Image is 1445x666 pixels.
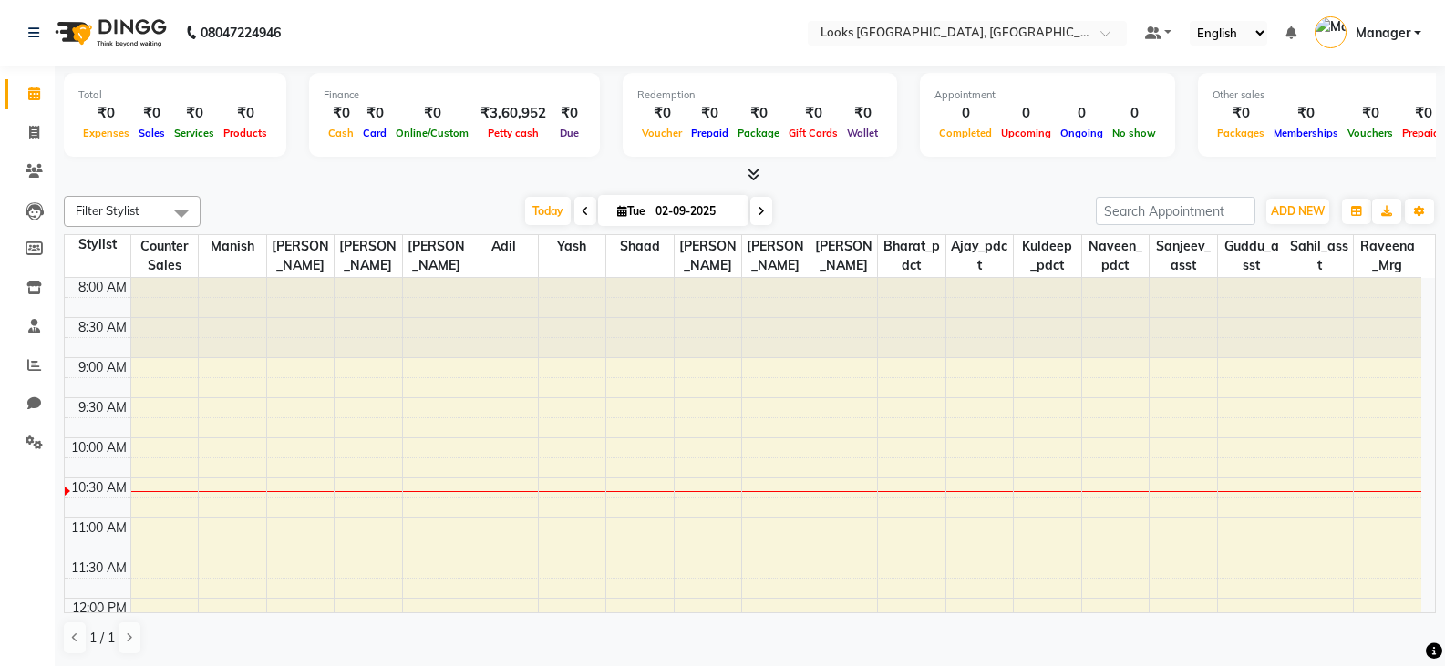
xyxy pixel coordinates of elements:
[1108,127,1161,139] span: No show
[335,235,402,277] span: [PERSON_NAME]
[78,127,134,139] span: Expenses
[810,235,878,277] span: [PERSON_NAME]
[1213,103,1269,124] div: ₹0
[650,198,741,225] input: 2025-09-02
[1271,204,1325,218] span: ADD NEW
[637,103,686,124] div: ₹0
[199,235,266,258] span: Manish
[934,103,996,124] div: 0
[131,235,199,277] span: Counter Sales
[75,318,130,337] div: 8:30 AM
[1056,103,1108,124] div: 0
[219,127,272,139] span: Products
[170,103,219,124] div: ₹0
[358,127,391,139] span: Card
[1285,235,1353,277] span: Sahil_asst
[358,103,391,124] div: ₹0
[1269,127,1343,139] span: Memberships
[67,558,130,578] div: 11:30 AM
[75,278,130,297] div: 8:00 AM
[539,235,606,258] span: Yash
[1150,235,1217,277] span: Sanjeev_asst
[1213,127,1269,139] span: Packages
[267,235,335,277] span: [PERSON_NAME]
[637,127,686,139] span: Voucher
[996,103,1056,124] div: 0
[606,235,674,258] span: Shaad
[1096,197,1255,225] input: Search Appointment
[934,87,1161,103] div: Appointment
[67,478,130,497] div: 10:30 AM
[1356,24,1410,43] span: Manager
[1269,103,1343,124] div: ₹0
[403,235,470,277] span: [PERSON_NAME]
[324,87,585,103] div: Finance
[219,103,272,124] div: ₹0
[65,235,130,254] div: Stylist
[1056,127,1108,139] span: Ongoing
[1014,235,1081,277] span: Kuldeep _pdct
[170,127,219,139] span: Services
[75,358,130,377] div: 9:00 AM
[1315,16,1347,48] img: Manager
[46,7,171,58] img: logo
[1354,235,1421,277] span: Raveena_Mrg
[473,103,553,124] div: ₹3,60,952
[686,103,733,124] div: ₹0
[946,235,1014,277] span: Ajay_pdct
[733,127,784,139] span: Package
[637,87,882,103] div: Redemption
[67,518,130,538] div: 11:00 AM
[391,127,473,139] span: Online/Custom
[784,103,842,124] div: ₹0
[324,127,358,139] span: Cash
[134,103,170,124] div: ₹0
[686,127,733,139] span: Prepaid
[675,235,742,277] span: [PERSON_NAME]
[842,103,882,124] div: ₹0
[470,235,538,258] span: Adil
[555,127,583,139] span: Due
[1082,235,1150,277] span: Naveen_pdct
[934,127,996,139] span: Completed
[89,629,115,648] span: 1 / 1
[525,197,571,225] span: Today
[996,127,1056,139] span: Upcoming
[201,7,281,58] b: 08047224946
[742,235,810,277] span: [PERSON_NAME]
[1266,199,1329,224] button: ADD NEW
[324,103,358,124] div: ₹0
[1343,103,1398,124] div: ₹0
[553,103,585,124] div: ₹0
[733,103,784,124] div: ₹0
[391,103,473,124] div: ₹0
[76,203,139,218] span: Filter Stylist
[842,127,882,139] span: Wallet
[613,204,650,218] span: Tue
[483,127,543,139] span: Petty cash
[75,398,130,417] div: 9:30 AM
[68,599,130,618] div: 12:00 PM
[134,127,170,139] span: Sales
[878,235,945,277] span: Bharat_pdct
[784,127,842,139] span: Gift Cards
[1218,235,1285,277] span: guddu_asst
[78,87,272,103] div: Total
[1343,127,1398,139] span: Vouchers
[78,103,134,124] div: ₹0
[67,438,130,457] div: 10:00 AM
[1108,103,1161,124] div: 0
